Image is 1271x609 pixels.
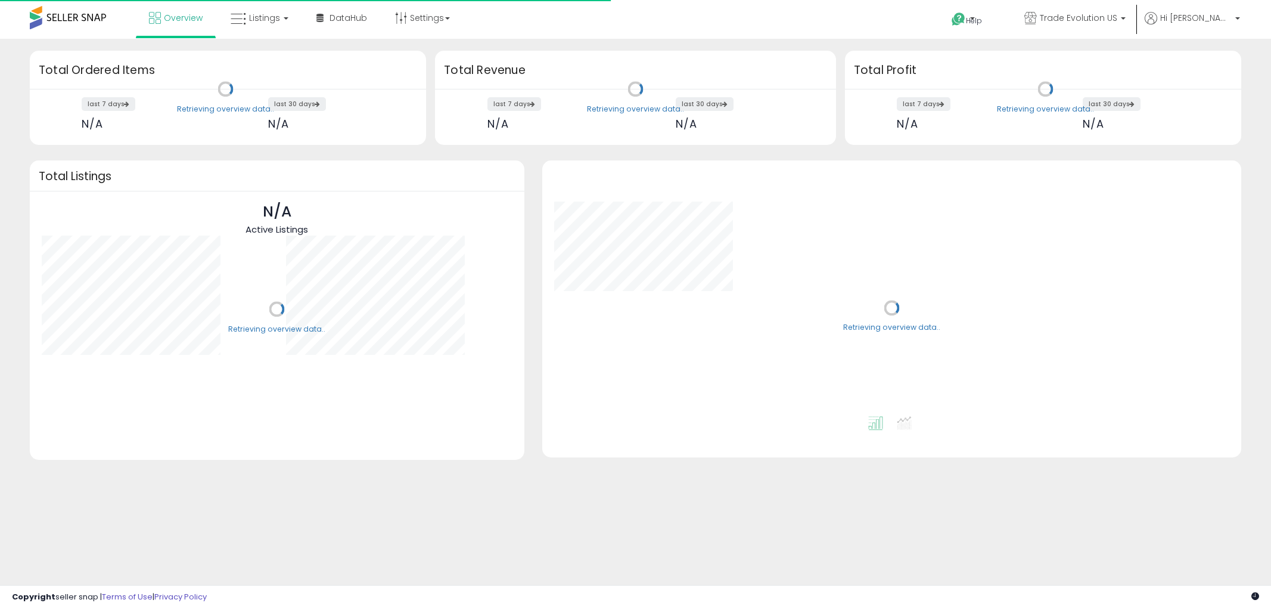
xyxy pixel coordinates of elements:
[843,323,940,333] div: Retrieving overview data..
[1145,12,1240,39] a: Hi [PERSON_NAME]
[997,104,1094,115] div: Retrieving overview data..
[228,324,325,335] div: Retrieving overview data..
[587,104,684,115] div: Retrieving overview data..
[951,12,966,27] i: Get Help
[177,104,274,115] div: Retrieving overview data..
[942,3,1005,39] a: Help
[249,12,280,24] span: Listings
[330,12,367,24] span: DataHub
[1160,12,1232,24] span: Hi [PERSON_NAME]
[966,16,982,26] span: Help
[1040,12,1117,24] span: Trade Evolution US
[164,12,203,24] span: Overview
